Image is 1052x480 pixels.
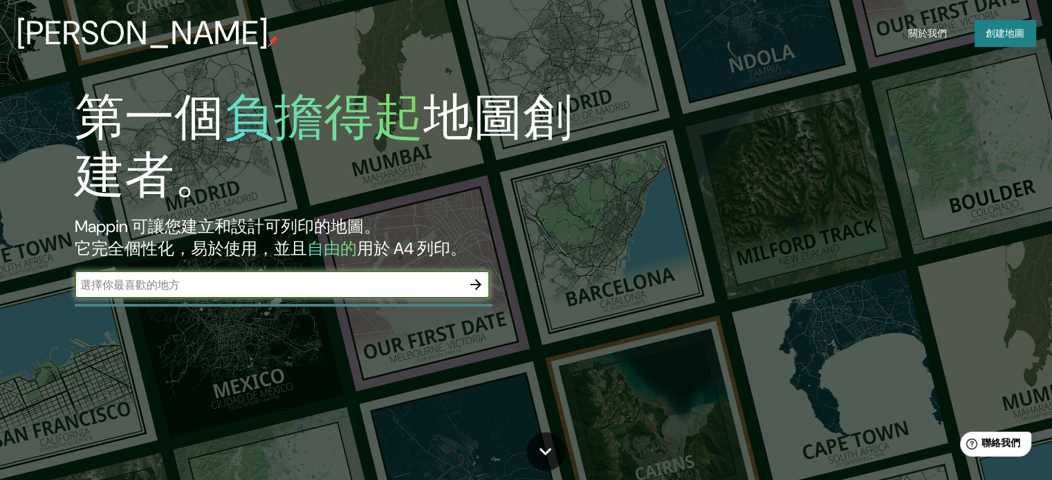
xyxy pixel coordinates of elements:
img: mappin-pin [268,36,279,47]
font: 負擔得起 [224,85,423,149]
button: 創建地圖 [975,20,1035,46]
input: 選擇你最喜歡的地方 [75,277,462,293]
font: 它完全個性化，易於使用，並且 [75,238,307,259]
font: 創建 [986,27,1005,39]
button: 關於我們 [903,20,952,46]
font: Mappin 可讓您建立和設計可列印的地圖。 [75,215,380,237]
iframe: 幫助小工具啟動器 [929,426,1037,465]
font: 第一個 [75,85,224,149]
font: [PERSON_NAME] [17,11,268,55]
font: 關於我們 [908,27,947,39]
font: 地圖創建者。 [75,85,573,207]
font: 自由的 [307,238,357,259]
font: 地圖 [1005,27,1024,39]
font: 用於 A4 列印。 [357,238,467,259]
